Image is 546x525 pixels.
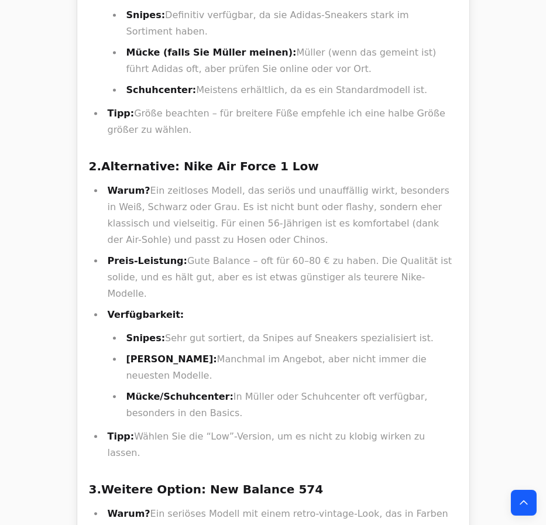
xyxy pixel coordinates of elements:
[123,351,458,384] li: Manchmal im Angebot, aber nicht immer die neuesten Modelle.
[108,431,135,442] strong: Tipp:
[123,389,458,421] li: In Müller oder Schuhcenter oft verfügbar, besonders in den Basics.
[126,332,166,344] strong: Snipes:
[101,482,323,496] strong: Weitere Option: New Balance 574
[108,185,150,196] strong: Warum?
[126,47,297,58] strong: Mücke (falls Sie Müller meinen):
[123,7,458,40] li: Definitiv verfügbar, da sie Adidas-Sneakers stark im Sortiment haben.
[123,82,458,98] li: Meistens erhältlich, da es ein Standardmodell ist.
[101,159,319,173] strong: Alternative: Nike Air Force 1 Low
[104,428,458,461] li: Wählen Sie die “Low”-Version, um es nicht zu klobig wirken zu lassen.
[126,391,233,402] strong: Mücke/Schuhcenter:
[108,508,150,519] strong: Warum?
[108,108,135,119] strong: Tipp:
[126,84,197,95] strong: Schuhcenter:
[108,309,184,320] strong: Verfügbarkeit:
[108,255,187,266] strong: Preis-Leistung:
[511,490,537,516] button: Back to top
[104,253,458,302] li: Gute Balance – oft für 60–80 € zu haben. Die Qualität ist solide, und es hält gut, aber es ist et...
[89,480,458,499] h3: 3.
[104,183,458,248] li: Ein zeitloses Modell, das seriös und unauffällig wirkt, besonders in Weiß, Schwarz oder Grau. Es ...
[126,354,217,365] strong: [PERSON_NAME]:
[126,9,166,20] strong: Snipes:
[123,44,458,77] li: Müller (wenn das gemeint ist) führt Adidas oft, aber prüfen Sie online oder vor Ort.
[104,105,458,138] li: Größe beachten – für breitere Füße empfehle ich eine halbe Größe größer zu wählen.
[123,330,458,346] li: Sehr gut sortiert, da Snipes auf Sneakers spezialisiert ist.
[89,157,458,176] h3: 2.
